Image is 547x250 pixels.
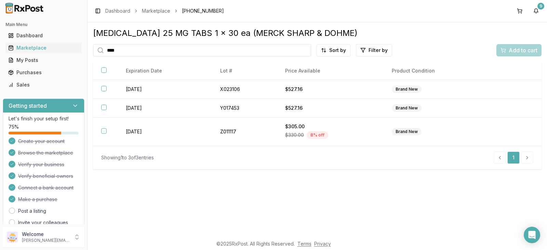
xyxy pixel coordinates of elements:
[307,131,328,139] div: 8 % off
[105,8,224,14] nav: breadcrumb
[22,231,69,238] p: Welcome
[5,66,82,79] a: Purchases
[212,99,277,118] td: Y017453
[101,154,154,161] div: Showing 1 to 3 of 3 entries
[314,241,331,247] a: Privacy
[18,219,68,226] a: Invite your colleagues
[9,123,19,130] span: 75 %
[494,152,533,164] nav: pagination
[5,54,82,66] a: My Posts
[93,28,542,39] div: [MEDICAL_DATA] 25 MG TABS 1 x 30 ea (MERCK SHARP & DOHME)
[9,115,79,122] p: Let's finish your setup first!
[356,44,392,56] button: Filter by
[212,80,277,99] td: X023106
[18,161,64,168] span: Verify your business
[22,238,69,243] p: [PERSON_NAME][EMAIL_ADDRESS][DOMAIN_NAME]
[5,42,82,54] a: Marketplace
[18,149,73,156] span: Browse the marketplace
[297,241,311,247] a: Terms
[9,102,47,110] h3: Getting started
[8,81,79,88] div: Sales
[8,57,79,64] div: My Posts
[507,152,520,164] a: 1
[8,69,79,76] div: Purchases
[18,173,73,180] span: Verify beneficial owners
[317,44,350,56] button: Sort by
[118,62,212,80] th: Expiration Date
[118,99,212,118] td: [DATE]
[105,8,130,14] a: Dashboard
[369,47,388,54] span: Filter by
[285,86,375,93] div: $527.16
[384,62,490,80] th: Product Condition
[3,79,84,90] button: Sales
[537,3,544,10] div: 9
[392,128,422,135] div: Brand New
[18,184,74,191] span: Connect a bank account
[118,118,212,146] td: [DATE]
[18,196,57,203] span: Make a purchase
[277,62,384,80] th: Price Available
[18,208,46,214] a: Post a listing
[392,85,422,93] div: Brand New
[524,227,540,243] div: Open Intercom Messenger
[118,80,212,99] td: [DATE]
[212,62,277,80] th: Lot #
[285,123,375,130] div: $305.00
[5,79,82,91] a: Sales
[329,47,346,54] span: Sort by
[8,32,79,39] div: Dashboard
[3,55,84,66] button: My Posts
[8,44,79,51] div: Marketplace
[212,118,277,146] td: Z011117
[3,67,84,78] button: Purchases
[3,3,46,14] img: RxPost Logo
[3,42,84,53] button: Marketplace
[182,8,224,14] span: [PHONE_NUMBER]
[285,105,375,111] div: $527.16
[7,232,18,242] img: User avatar
[142,8,170,14] a: Marketplace
[392,104,422,112] div: Brand New
[3,30,84,41] button: Dashboard
[18,138,65,145] span: Create your account
[5,29,82,42] a: Dashboard
[285,132,304,139] span: $330.00
[5,22,82,27] h2: Main Menu
[531,5,542,16] button: 9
